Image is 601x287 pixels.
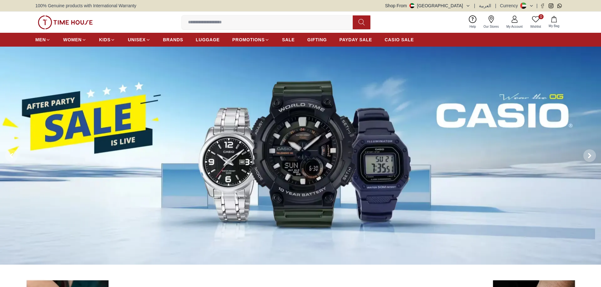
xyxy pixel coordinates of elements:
[546,24,562,28] span: My Bag
[504,24,525,29] span: My Account
[35,3,136,9] span: 100% Genuine products with International Warranty
[63,37,82,43] span: WOMEN
[307,37,327,43] span: GIFTING
[495,3,496,9] span: |
[557,3,562,8] a: Whatsapp
[282,37,295,43] span: SALE
[410,3,415,8] img: United Arab Emirates
[385,37,414,43] span: CASIO SALE
[339,34,372,45] a: PAYDAY SALE
[549,3,553,8] a: Instagram
[539,14,544,19] span: 0
[163,37,183,43] span: BRANDS
[307,34,327,45] a: GIFTING
[196,34,220,45] a: LUGGAGE
[528,24,544,29] span: Wishlist
[282,34,295,45] a: SALE
[163,34,183,45] a: BRANDS
[527,14,545,30] a: 0Wishlist
[545,15,563,30] button: My Bag
[480,14,503,30] a: Our Stores
[63,34,86,45] a: WOMEN
[196,37,220,43] span: LUGGAGE
[232,37,265,43] span: PROMOTIONS
[232,34,269,45] a: PROMOTIONS
[385,34,414,45] a: CASIO SALE
[479,3,491,9] button: العربية
[385,3,470,9] button: Shop From[GEOGRAPHIC_DATA]
[38,15,93,29] img: ...
[99,34,115,45] a: KIDS
[536,3,538,9] span: |
[128,34,150,45] a: UNISEX
[35,37,46,43] span: MEN
[35,34,50,45] a: MEN
[467,24,479,29] span: Help
[339,37,372,43] span: PAYDAY SALE
[128,37,145,43] span: UNISEX
[481,24,501,29] span: Our Stores
[466,14,480,30] a: Help
[474,3,475,9] span: |
[540,3,545,8] a: Facebook
[500,3,521,9] div: Currency
[99,37,110,43] span: KIDS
